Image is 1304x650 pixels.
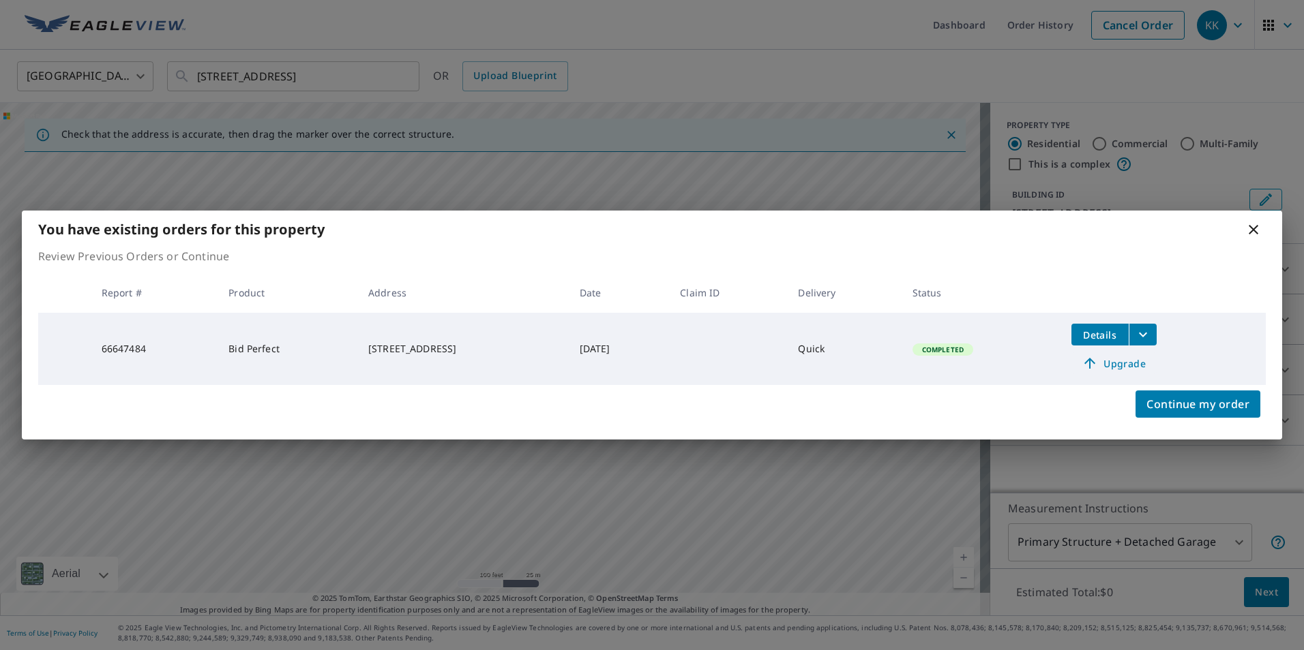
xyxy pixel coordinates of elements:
th: Report # [91,273,218,313]
span: Completed [914,345,972,354]
span: Continue my order [1146,394,1249,414]
span: Details [1080,328,1121,341]
th: Address [357,273,569,313]
button: Continue my order [1136,390,1260,418]
button: filesDropdownBtn-66647484 [1129,324,1157,345]
span: Upgrade [1080,355,1149,371]
th: Date [569,273,670,313]
td: Quick [787,313,901,385]
td: [DATE] [569,313,670,385]
button: detailsBtn-66647484 [1071,324,1129,345]
th: Delivery [787,273,901,313]
b: You have existing orders for this property [38,220,325,238]
th: Claim ID [669,273,787,313]
td: 66647484 [91,313,218,385]
div: [STREET_ADDRESS] [368,342,558,356]
td: Bid Perfect [218,313,357,385]
p: Review Previous Orders or Continue [38,248,1266,264]
th: Status [902,273,1061,313]
a: Upgrade [1071,352,1157,374]
th: Product [218,273,357,313]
